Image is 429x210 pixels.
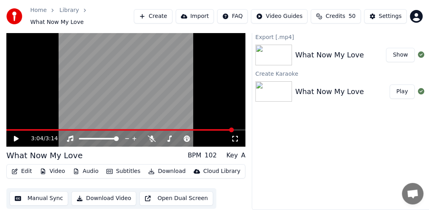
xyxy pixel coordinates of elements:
[226,151,238,160] div: Key
[30,18,84,26] span: What Now My Love
[31,135,50,143] div: /
[145,166,189,177] button: Download
[71,191,136,206] button: Download Video
[8,166,35,177] button: Edit
[311,9,360,24] button: Credits50
[295,49,364,61] div: What Now My Love
[30,6,134,26] nav: breadcrumb
[70,166,102,177] button: Audio
[10,191,68,206] button: Manual Sync
[390,84,415,99] button: Play
[6,150,82,161] div: What Now My Love
[6,8,22,24] img: youka
[379,12,402,20] div: Settings
[37,166,68,177] button: Video
[364,9,407,24] button: Settings
[45,135,58,143] span: 3:14
[134,9,172,24] button: Create
[217,9,248,24] button: FAQ
[103,166,143,177] button: Subtitles
[386,48,415,62] button: Show
[402,183,423,204] div: Open chat
[325,12,345,20] span: Credits
[30,6,47,14] a: Home
[31,135,43,143] span: 3:04
[251,9,308,24] button: Video Guides
[241,151,245,160] div: A
[295,86,364,97] div: What Now My Love
[59,6,79,14] a: Library
[139,191,213,206] button: Open Dual Screen
[176,9,214,24] button: Import
[349,12,356,20] span: 50
[204,151,217,160] div: 102
[188,151,201,160] div: BPM
[203,167,240,175] div: Cloud Library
